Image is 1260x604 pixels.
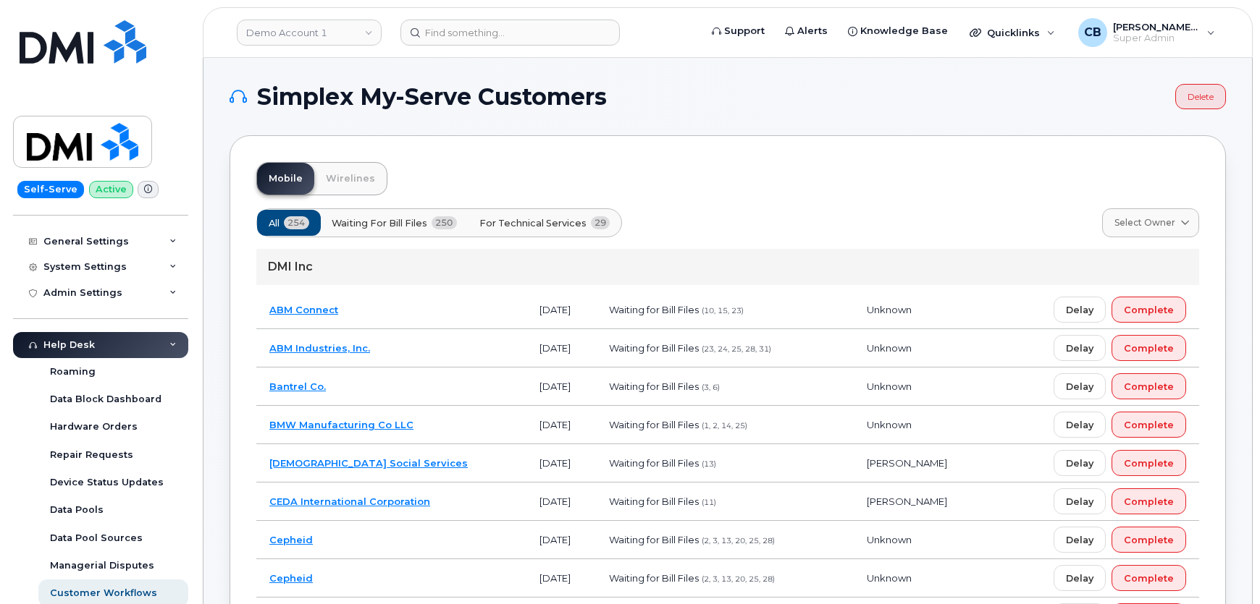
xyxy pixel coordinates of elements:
span: Delay [1066,533,1093,547]
span: (11) [702,498,716,507]
button: Delay [1054,297,1106,323]
a: Cepheid [269,534,313,545]
td: [DATE] [526,482,595,521]
span: Unknown [867,380,912,392]
button: Complete [1112,527,1186,553]
span: Waiting for Bill Files [609,534,699,545]
span: Unknown [867,572,912,584]
span: Simplex My-Serve Customers [257,86,607,108]
button: Complete [1112,412,1186,438]
span: (2, 3, 13, 20, 25, 28) [702,536,775,545]
span: Waiting for Bill Files [609,304,699,315]
a: Mobile [257,163,314,195]
a: CEDA International Corporation [269,495,430,507]
span: Delay [1066,303,1093,317]
td: [DATE] [526,406,595,444]
span: Delay [1066,571,1093,585]
span: For Technical Services [479,216,587,230]
span: Complete [1124,341,1174,355]
span: Delay [1066,456,1093,470]
button: Delay [1054,335,1106,361]
span: 250 [432,216,457,229]
span: Complete [1124,303,1174,317]
span: Delay [1066,380,1093,394]
span: Waiting for Bill Files [609,419,699,430]
a: Cepheid [269,572,313,584]
span: Select Owner [1114,216,1175,229]
span: Complete [1124,571,1174,585]
span: [PERSON_NAME] [867,495,947,507]
button: Complete [1112,488,1186,514]
span: Complete [1124,495,1174,509]
span: Waiting for Bill Files [609,572,699,584]
span: Waiting for Bill Files [609,457,699,469]
a: Select Owner [1102,208,1199,237]
button: Delay [1054,565,1106,591]
span: Complete [1124,380,1174,394]
button: Complete [1112,373,1186,399]
span: Unknown [867,419,912,430]
button: Complete [1112,450,1186,476]
button: Delay [1054,373,1106,399]
button: Complete [1112,335,1186,361]
button: Delay [1054,527,1106,553]
td: [DATE] [526,329,595,367]
button: Delay [1054,450,1106,476]
span: Waiting for Bill Files [332,216,427,230]
span: Complete [1124,418,1174,432]
td: [DATE] [526,291,595,329]
span: Complete [1124,456,1174,470]
span: Delay [1066,495,1093,509]
a: [DEMOGRAPHIC_DATA] Social Services [269,457,468,469]
button: Delay [1054,488,1106,514]
span: (1, 2, 14, 25) [702,421,747,430]
span: Unknown [867,342,912,354]
a: Wirelines [314,163,387,195]
td: [DATE] [526,521,595,559]
a: BMW Manufacturing Co LLC [269,419,413,430]
span: Waiting for Bill Files [609,342,699,354]
span: Complete [1124,533,1174,547]
span: Waiting for Bill Files [609,380,699,392]
td: [DATE] [526,444,595,482]
button: Delay [1054,412,1106,438]
span: (3, 6) [702,383,720,392]
span: Unknown [867,534,912,545]
span: 29 [591,216,610,229]
span: (10, 15, 23) [702,306,744,315]
a: Delete [1175,84,1226,109]
span: (23, 24, 25, 28, 31) [702,344,771,354]
span: (2, 3, 13, 20, 25, 28) [702,574,775,584]
a: Bantrel Co. [269,380,326,392]
span: Waiting for Bill Files [609,495,699,507]
a: ABM Industries, Inc. [269,342,370,354]
span: Delay [1066,341,1093,355]
button: Complete [1112,565,1186,591]
span: [PERSON_NAME] [867,457,947,469]
span: Delay [1066,418,1093,432]
span: (13) [702,459,716,469]
button: Complete [1112,297,1186,323]
td: [DATE] [526,367,595,406]
a: ABM Connect [269,304,338,315]
span: Unknown [867,304,912,315]
div: DMI Inc [256,249,1199,285]
td: [DATE] [526,559,595,597]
